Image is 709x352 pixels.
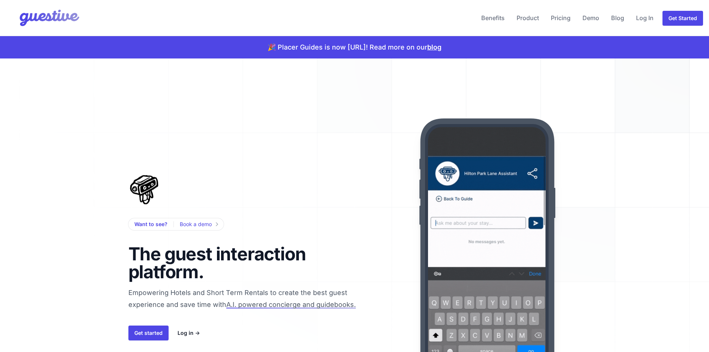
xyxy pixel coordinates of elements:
a: Log In [633,9,657,27]
p: 🎉 Placer Guides is now [URL]! Read more on our [268,42,441,53]
span: A.I. powered concierge and guidebooks. [226,301,356,308]
a: Blog [608,9,627,27]
h1: The guest interaction platform. [128,245,319,281]
span: Empowering Hotels and Short Term Rentals to create the best guest experience and save time with [128,289,379,340]
a: Pricing [548,9,574,27]
a: Demo [579,9,602,27]
img: Your Company [6,3,81,33]
a: Get Started [662,11,703,26]
a: Get started [128,326,169,340]
a: Book a demo [180,220,218,229]
a: Log in → [178,329,200,337]
a: Benefits [478,9,508,27]
a: Product [514,9,542,27]
a: blog [427,43,441,51]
